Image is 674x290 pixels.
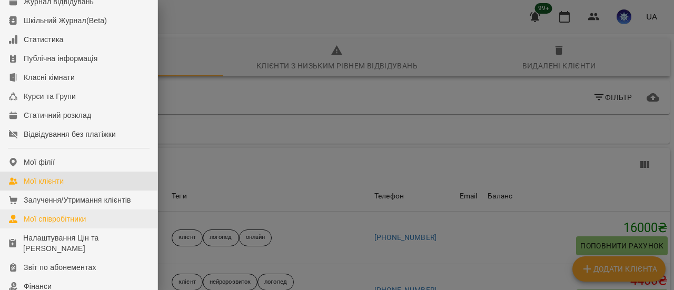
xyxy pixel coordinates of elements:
[24,53,97,64] div: Публічна інформація
[24,157,55,167] div: Мої філії
[24,15,107,26] div: Шкільний Журнал(Beta)
[24,34,64,45] div: Статистика
[24,262,96,273] div: Звіт по абонементах
[24,129,116,139] div: Відвідування без платіжки
[24,176,64,186] div: Мої клієнти
[24,214,86,224] div: Мої співробітники
[24,91,76,102] div: Курси та Групи
[23,233,149,254] div: Налаштування Цін та [PERSON_NAME]
[24,195,131,205] div: Залучення/Утримання клієнтів
[24,110,91,121] div: Статичний розклад
[24,72,75,83] div: Класні кімнати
